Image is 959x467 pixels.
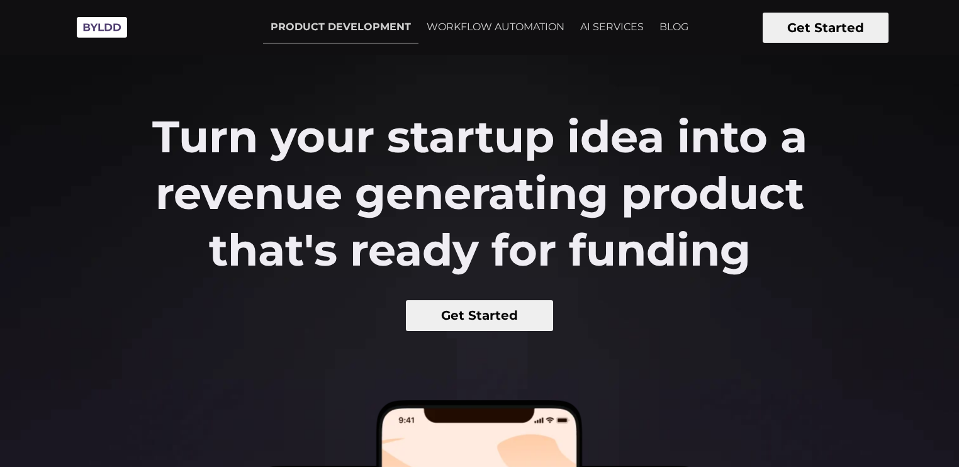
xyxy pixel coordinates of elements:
button: Get Started [406,300,554,331]
a: WORKFLOW AUTOMATION [419,11,572,43]
a: BLOG [652,11,696,43]
img: Byldd - Product Development Company [70,10,133,45]
a: AI SERVICES [573,11,651,43]
button: Get Started [763,13,889,43]
h2: Turn your startup idea into a revenue generating product that's ready for funding [120,108,839,278]
a: PRODUCT DEVELOPMENT [263,11,418,43]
